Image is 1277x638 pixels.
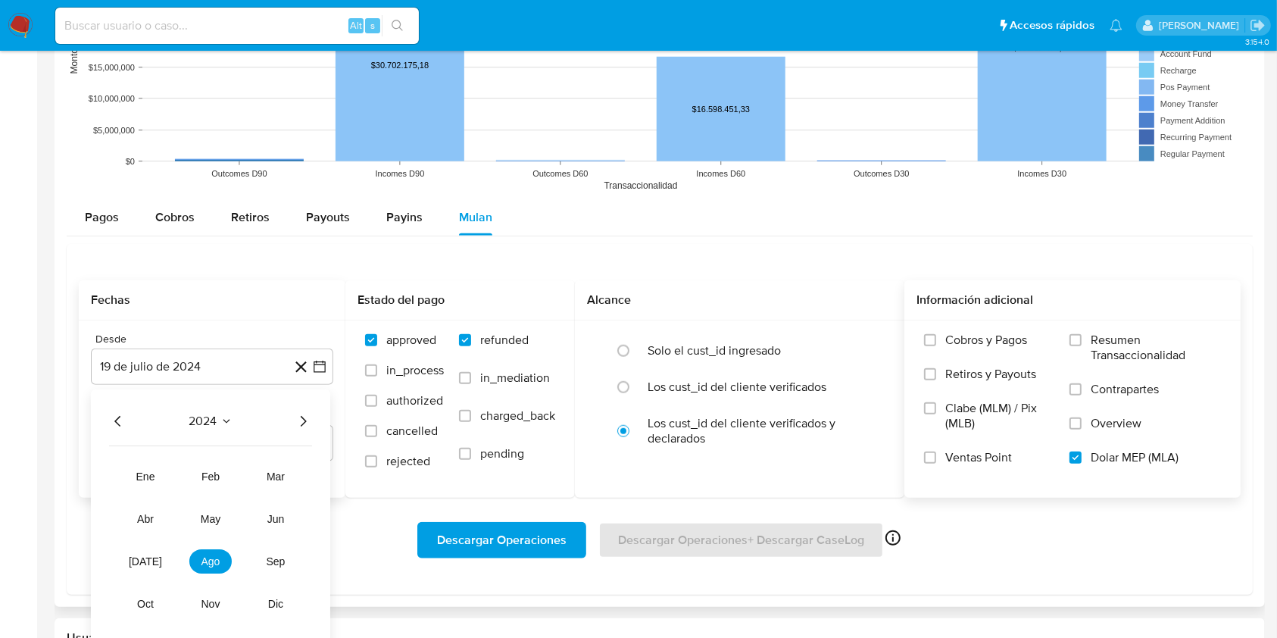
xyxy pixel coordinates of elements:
span: Alt [350,18,362,33]
button: search-icon [382,15,413,36]
p: valentina.santellan@mercadolibre.com [1159,18,1244,33]
a: Notificaciones [1110,19,1122,32]
span: Accesos rápidos [1010,17,1094,33]
input: Buscar usuario o caso... [55,16,419,36]
span: 3.154.0 [1245,36,1269,48]
a: Salir [1250,17,1266,33]
span: s [370,18,375,33]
